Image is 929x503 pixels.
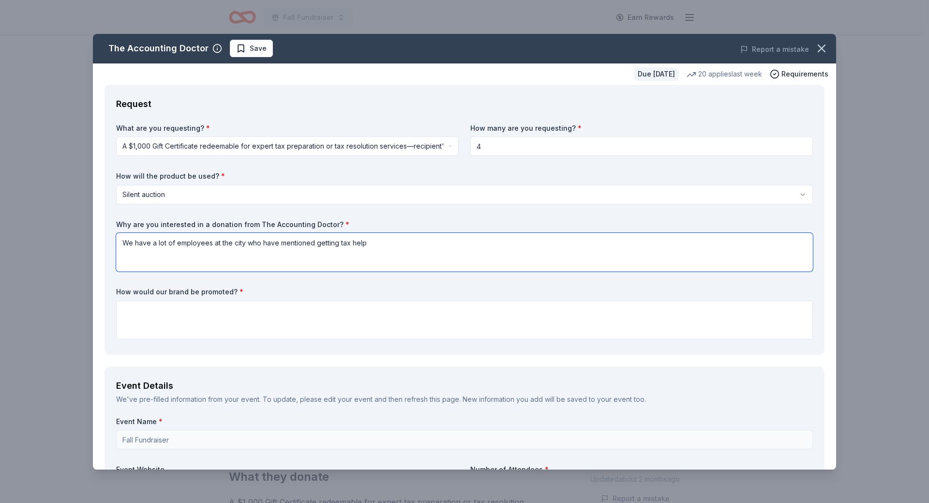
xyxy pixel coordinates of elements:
[740,44,809,55] button: Report a mistake
[116,394,813,405] div: We've pre-filled information from your event. To update, please edit your event and then refresh ...
[116,123,459,133] label: What are you requesting?
[116,287,813,297] label: How would our brand be promoted?
[116,465,459,474] label: Event Website
[108,41,209,56] div: The Accounting Doctor
[116,417,813,427] label: Event Name
[770,68,828,80] button: Requirements
[116,378,813,394] div: Event Details
[116,233,813,272] textarea: We have a lot of employees at the city who have mentioned getting tax help
[116,171,813,181] label: How will the product be used?
[470,123,813,133] label: How many are you requesting?
[781,68,828,80] span: Requirements
[116,96,813,112] div: Request
[470,465,813,474] label: Number of Attendees
[250,43,267,54] span: Save
[230,40,273,57] button: Save
[687,68,762,80] div: 20 applies last week
[116,220,813,229] label: Why are you interested in a donation from The Accounting Doctor?
[634,67,679,81] div: Due [DATE]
